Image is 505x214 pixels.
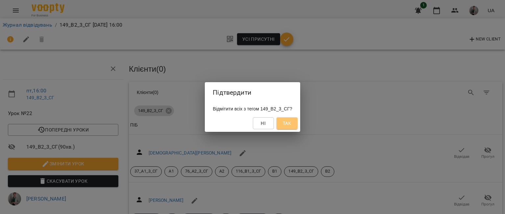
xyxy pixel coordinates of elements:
button: Так [277,117,298,129]
button: Ні [253,117,274,129]
h2: Підтвердити [213,87,292,98]
div: Відмітити всіх з тегом 149_В2_3_СГ? [205,103,300,115]
span: Ні [261,119,266,127]
span: Так [283,119,291,127]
